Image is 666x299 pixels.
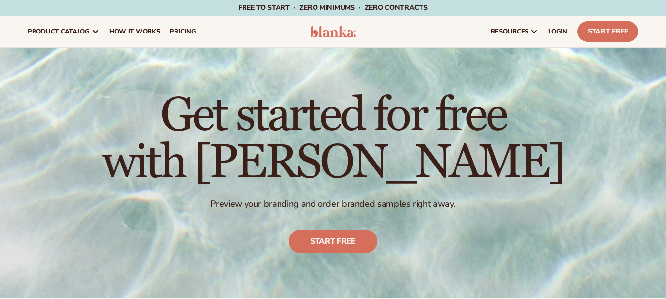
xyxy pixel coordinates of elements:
a: Start Free [577,21,638,42]
span: Free to start · ZERO minimums · ZERO contracts [238,3,427,12]
span: LOGIN [548,28,567,35]
img: logo [310,26,356,37]
span: resources [491,28,528,35]
h1: Get started for free with [PERSON_NAME] [102,92,564,187]
p: Preview your branding and order branded samples right away. [102,199,564,210]
a: pricing [165,16,201,47]
a: Start free [289,230,377,253]
span: pricing [170,28,196,35]
a: How It Works [105,16,165,47]
span: product catalog [28,28,90,35]
a: LOGIN [543,16,572,47]
span: How It Works [109,28,160,35]
a: resources [486,16,543,47]
a: product catalog [23,16,105,47]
